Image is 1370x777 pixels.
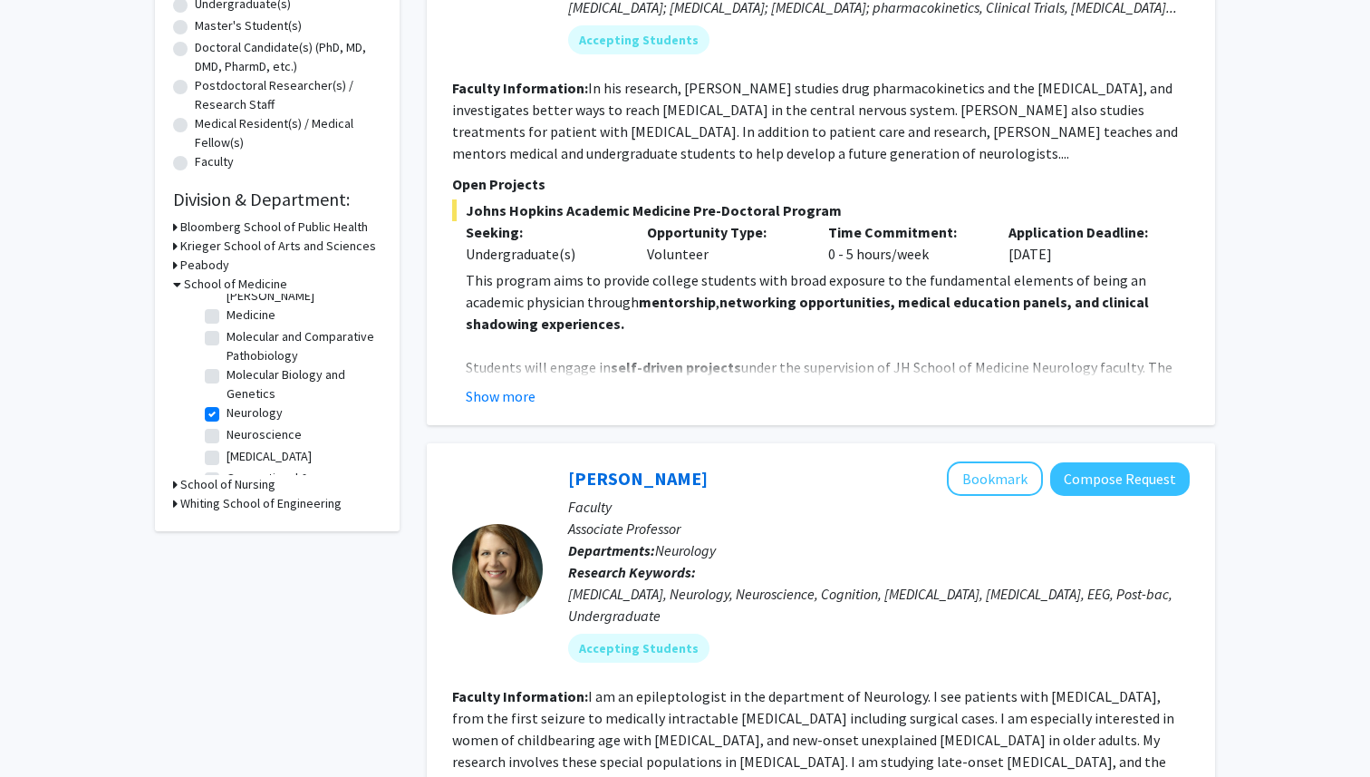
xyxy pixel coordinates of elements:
[639,293,716,311] strong: mentorship
[647,221,801,243] p: Opportunity Type:
[1050,462,1190,496] button: Compose Request to Emily Johnson
[227,469,377,507] label: Occupational & Environmental Medicine
[195,152,234,171] label: Faculty
[227,447,312,466] label: [MEDICAL_DATA]
[466,356,1190,422] p: Students will engage in under the supervision of JH School of Medicine Neurology faculty. The pro...
[452,687,588,705] b: Faculty Information:
[452,79,588,97] b: Faculty Information:
[227,365,377,403] label: Molecular Biology and Genetics
[195,114,381,152] label: Medical Resident(s) / Medical Fellow(s)
[180,256,229,275] h3: Peabody
[655,541,716,559] span: Neurology
[568,563,696,581] b: Research Keywords:
[180,494,342,513] h3: Whiting School of Engineering
[466,243,620,265] div: Undergraduate(s)
[180,218,368,237] h3: Bloomberg School of Public Health
[568,541,655,559] b: Departments:
[195,38,381,76] label: Doctoral Candidate(s) (PhD, MD, DMD, PharmD, etc.)
[633,221,815,265] div: Volunteer
[227,425,302,444] label: Neuroscience
[195,16,302,35] label: Master's Student(s)
[452,199,1190,221] span: Johns Hopkins Academic Medicine Pre-Doctoral Program
[947,461,1043,496] button: Add Emily Johnson to Bookmarks
[227,403,283,422] label: Neurology
[452,79,1178,162] fg-read-more: In his research, [PERSON_NAME] studies drug pharmacokinetics and the [MEDICAL_DATA], and investig...
[568,467,708,490] a: [PERSON_NAME]
[568,583,1190,626] div: [MEDICAL_DATA], Neurology, Neuroscience, Cognition, [MEDICAL_DATA], [MEDICAL_DATA], EEG, Post-bac...
[227,306,275,325] label: Medicine
[611,358,741,376] strong: self-driven projects
[14,695,77,763] iframe: Chat
[1008,221,1163,243] p: Application Deadline:
[466,293,1149,333] strong: networking opportunities, medical education panels, and clinical shadowing experiences.
[180,475,275,494] h3: School of Nursing
[568,496,1190,518] p: Faculty
[466,269,1190,335] p: This program aims to provide college students with broad exposure to the fundamental elements of ...
[568,25,709,54] mat-chip: Accepting Students
[227,327,377,365] label: Molecular and Comparative Pathobiology
[568,634,709,663] mat-chip: Accepting Students
[466,221,620,243] p: Seeking:
[195,76,381,114] label: Postdoctoral Researcher(s) / Research Staff
[466,385,535,407] button: Show more
[184,275,287,294] h3: School of Medicine
[180,237,376,256] h3: Krieger School of Arts and Sciences
[452,173,1190,195] p: Open Projects
[995,221,1176,265] div: [DATE]
[828,221,982,243] p: Time Commitment:
[173,189,381,210] h2: Division & Department:
[815,221,996,265] div: 0 - 5 hours/week
[568,518,1190,539] p: Associate Professor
